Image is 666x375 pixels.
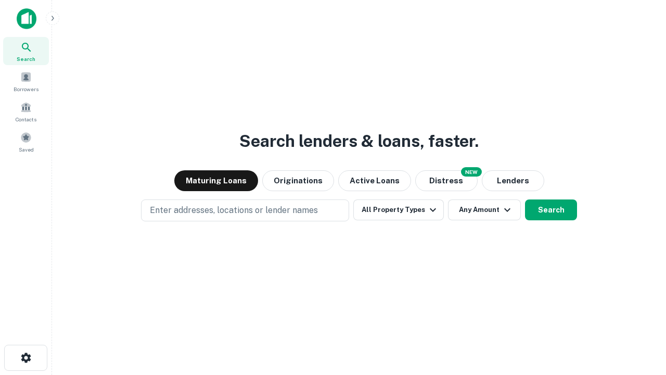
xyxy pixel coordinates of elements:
[415,170,478,191] button: Search distressed loans with lien and other non-mortgage details.
[174,170,258,191] button: Maturing Loans
[3,128,49,156] a: Saved
[525,199,577,220] button: Search
[17,55,35,63] span: Search
[3,37,49,65] a: Search
[3,97,49,126] a: Contacts
[448,199,521,220] button: Any Amount
[17,8,36,29] img: capitalize-icon.png
[338,170,411,191] button: Active Loans
[482,170,544,191] button: Lenders
[19,145,34,154] span: Saved
[614,292,666,342] iframe: Chat Widget
[3,67,49,95] a: Borrowers
[353,199,444,220] button: All Property Types
[150,204,318,217] p: Enter addresses, locations or lender names
[141,199,349,221] button: Enter addresses, locations or lender names
[239,129,479,154] h3: Search lenders & loans, faster.
[14,85,39,93] span: Borrowers
[262,170,334,191] button: Originations
[16,115,36,123] span: Contacts
[461,167,482,177] div: NEW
